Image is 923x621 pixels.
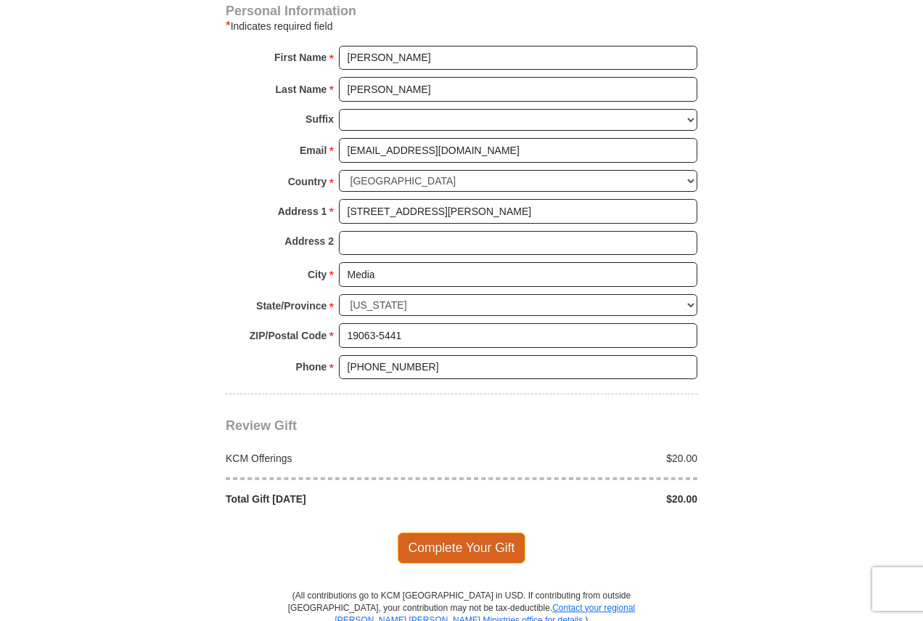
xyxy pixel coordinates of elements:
strong: Country [288,171,327,192]
h4: Personal Information [226,5,697,17]
div: $20.00 [461,492,705,506]
span: Complete Your Gift [398,532,526,563]
strong: ZIP/Postal Code [250,325,327,346]
strong: Last Name [276,79,327,100]
strong: Email [300,140,327,161]
div: KCM Offerings [218,451,462,466]
div: Total Gift [DATE] [218,492,462,506]
strong: City [308,264,327,285]
strong: Address 2 [284,231,334,251]
div: Indicates required field [226,17,697,35]
span: Review Gift [226,418,297,433]
div: $20.00 [461,451,705,466]
strong: First Name [274,47,327,68]
strong: Suffix [305,109,334,129]
strong: Address 1 [278,201,327,222]
strong: State/Province [256,296,327,316]
strong: Phone [296,357,327,377]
